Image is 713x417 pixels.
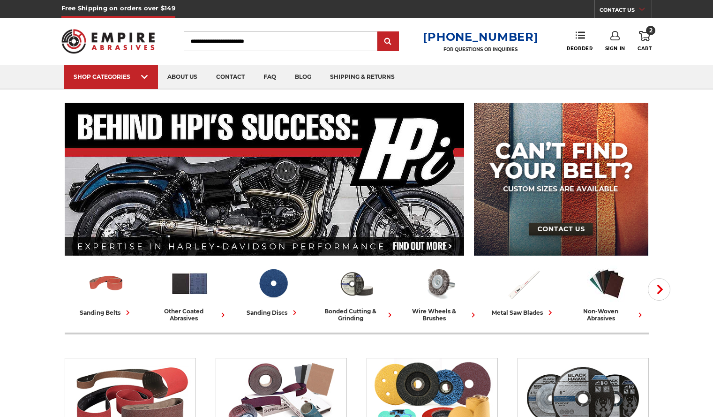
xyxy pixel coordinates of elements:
img: Sanding Belts [87,264,126,303]
img: promo banner for custom belts. [474,103,648,256]
a: bonded cutting & grinding [319,264,395,322]
img: Banner for an interview featuring Horsepower Inc who makes Harley performance upgrades featured o... [65,103,465,256]
a: wire wheels & brushes [402,264,478,322]
div: sanding belts [80,308,133,318]
a: CONTACT US [600,5,652,18]
img: Non-woven Abrasives [587,264,626,303]
span: Cart [638,45,652,52]
span: 2 [646,26,655,35]
a: faq [254,65,285,89]
a: other coated abrasives [152,264,228,322]
img: Other Coated Abrasives [170,264,209,303]
input: Submit [379,32,398,51]
img: Empire Abrasives [61,23,155,60]
a: 2 Cart [638,31,652,52]
a: non-woven abrasives [569,264,645,322]
a: shipping & returns [321,65,404,89]
div: non-woven abrasives [569,308,645,322]
img: Bonded Cutting & Grinding [337,264,376,303]
p: FOR QUESTIONS OR INQUIRIES [423,46,538,53]
div: sanding discs [247,308,300,318]
a: about us [158,65,207,89]
span: Sign In [605,45,625,52]
img: Sanding Discs [254,264,293,303]
a: Reorder [567,31,593,51]
img: Metal Saw Blades [504,264,543,303]
div: wire wheels & brushes [402,308,478,322]
button: Next [648,278,670,301]
div: bonded cutting & grinding [319,308,395,322]
img: Wire Wheels & Brushes [420,264,459,303]
span: Reorder [567,45,593,52]
a: blog [285,65,321,89]
a: [PHONE_NUMBER] [423,30,538,44]
a: sanding discs [235,264,311,318]
a: contact [207,65,254,89]
div: metal saw blades [492,308,555,318]
div: other coated abrasives [152,308,228,322]
a: metal saw blades [486,264,562,318]
div: SHOP CATEGORIES [74,73,149,80]
a: sanding belts [68,264,144,318]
